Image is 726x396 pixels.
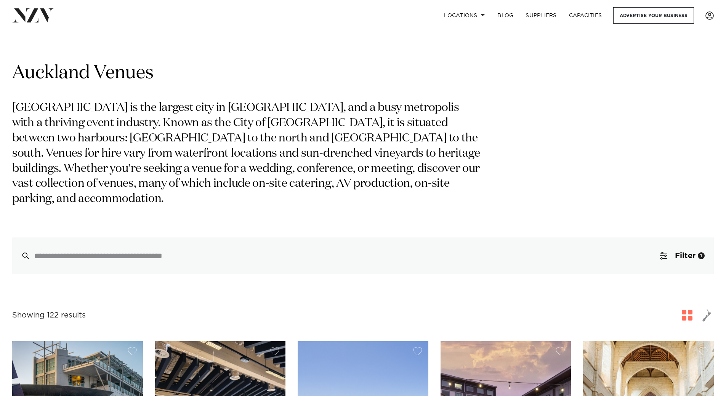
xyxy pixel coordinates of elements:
a: Advertise your business [613,7,694,24]
a: BLOG [491,7,519,24]
img: nzv-logo.png [12,8,54,22]
span: Filter [675,252,696,260]
a: Locations [438,7,491,24]
p: [GEOGRAPHIC_DATA] is the largest city in [GEOGRAPHIC_DATA], and a busy metropolis with a thriving... [12,101,483,207]
button: Filter1 [651,237,714,274]
a: SUPPLIERS [519,7,563,24]
div: 1 [698,252,705,259]
h1: Auckland Venues [12,61,714,85]
a: Capacities [563,7,608,24]
div: Showing 122 results [12,309,86,321]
